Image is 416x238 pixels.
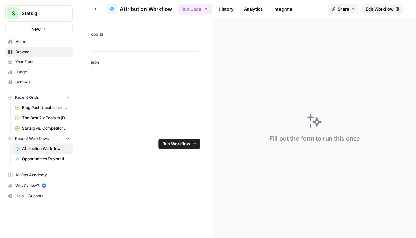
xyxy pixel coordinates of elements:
[269,4,296,14] a: Integrate
[15,172,70,178] span: AirOps Academy
[15,193,70,199] span: Help + Support
[337,6,349,12] span: Share
[5,180,73,191] button: What's new? 5
[158,139,200,149] button: Run Workflow
[15,39,70,45] span: Home
[177,4,212,15] button: Run Once
[5,37,73,47] a: Home
[5,93,73,102] button: Recent Grids
[240,4,267,14] a: Analytics
[12,113,73,123] a: The Best 7 x Tools in [DATE] Grid
[22,115,70,121] span: The Best 7 x Tools in [DATE] Grid
[5,191,73,201] button: Help + Support
[328,4,359,14] button: Share
[5,24,73,34] button: New
[162,141,190,147] span: Run Workflow
[15,136,49,141] span: Recent Workflows
[120,5,172,13] span: Attribution Workflow
[5,170,73,180] a: AirOps Academy
[22,105,70,111] span: Blog Post Unpublisher Grid (master)
[12,154,73,164] a: Opportunities Exploration Workflow
[43,184,45,187] text: 5
[5,5,73,22] button: Workspace: Statsig
[107,4,172,14] a: Attribution Workflow
[15,59,70,65] span: Your Data
[22,156,70,162] span: Opportunities Exploration Workflow
[361,4,403,14] a: Edit Workflow
[15,95,39,100] span: Recent Grids
[22,126,70,131] span: Statsig vs. Competitor v2 Grid
[12,123,73,134] a: Statsig vs. Competitor v2 Grid
[215,4,237,14] a: History
[15,69,70,75] span: Usage
[5,77,73,87] a: Settings
[91,59,200,65] label: json
[5,47,73,57] a: Browse
[6,181,72,190] div: What's new?
[12,9,15,17] span: S
[31,26,41,32] span: New
[5,134,73,143] button: Recent Workflows
[5,57,73,67] a: Your Data
[22,146,70,152] span: Attribution Workflow
[365,6,393,12] span: Edit Workflow
[269,134,360,143] div: Fill out the form to run this once
[5,67,73,77] a: Usage
[42,183,46,188] a: 5
[91,31,200,37] label: opp_id
[15,49,70,55] span: Browse
[12,143,73,154] a: Attribution Workflow
[22,10,61,17] span: Statsig
[12,102,73,113] a: Blog Post Unpublisher Grid (master)
[15,79,70,85] span: Settings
